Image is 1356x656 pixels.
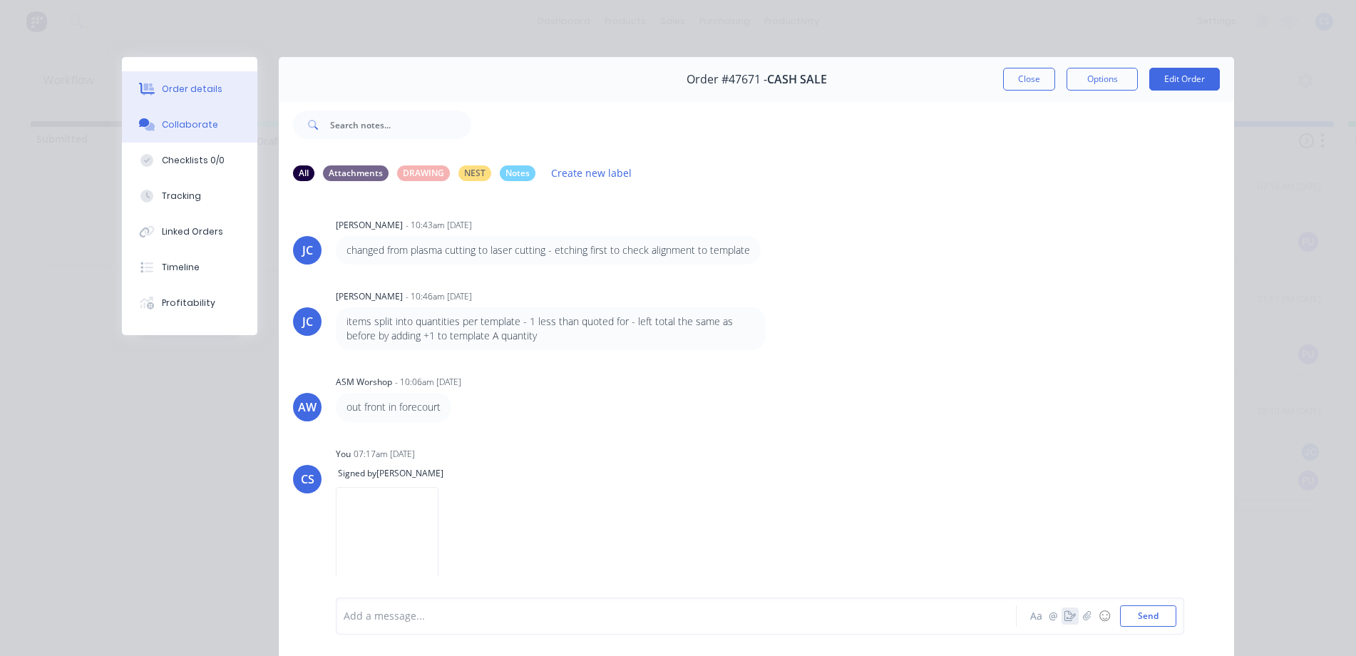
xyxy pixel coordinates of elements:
[544,163,640,183] button: Create new label
[395,376,461,389] div: - 10:06am [DATE]
[122,214,257,250] button: Linked Orders
[302,313,313,330] div: JC
[336,290,403,303] div: [PERSON_NAME]
[397,165,450,181] div: DRAWING
[302,242,313,259] div: JC
[122,250,257,285] button: Timeline
[458,165,491,181] div: NEST
[346,400,441,414] p: out front in forecourt
[162,225,223,238] div: Linked Orders
[162,83,222,96] div: Order details
[122,178,257,214] button: Tracking
[162,154,225,167] div: Checklists 0/0
[323,165,389,181] div: Attachments
[1067,68,1138,91] button: Options
[336,448,351,461] div: You
[122,107,257,143] button: Collaborate
[500,165,535,181] div: Notes
[336,376,392,389] div: ASM Worshop
[1003,68,1055,91] button: Close
[122,285,257,321] button: Profitability
[330,111,471,139] input: Search notes...
[346,314,755,344] p: items split into quantities per template - 1 less than quoted for - left total the same as before...
[767,73,827,86] span: CASH SALE
[298,399,317,416] div: AW
[1120,605,1176,627] button: Send
[162,190,201,203] div: Tracking
[122,71,257,107] button: Order details
[354,448,415,461] div: 07:17am [DATE]
[346,243,750,257] p: changed from plasma cutting to laser cutting - etching first to check alignment to template
[122,143,257,178] button: Checklists 0/0
[293,165,314,181] div: All
[406,290,472,303] div: - 10:46am [DATE]
[1044,608,1062,625] button: @
[1027,608,1044,625] button: Aa
[336,467,446,479] span: Signed by [PERSON_NAME]
[336,219,403,232] div: [PERSON_NAME]
[162,118,218,131] div: Collaborate
[1096,608,1113,625] button: ☺
[406,219,472,232] div: - 10:43am [DATE]
[1149,68,1220,91] button: Edit Order
[301,471,314,488] div: CS
[162,297,215,309] div: Profitability
[687,73,767,86] span: Order #47671 -
[162,261,200,274] div: Timeline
